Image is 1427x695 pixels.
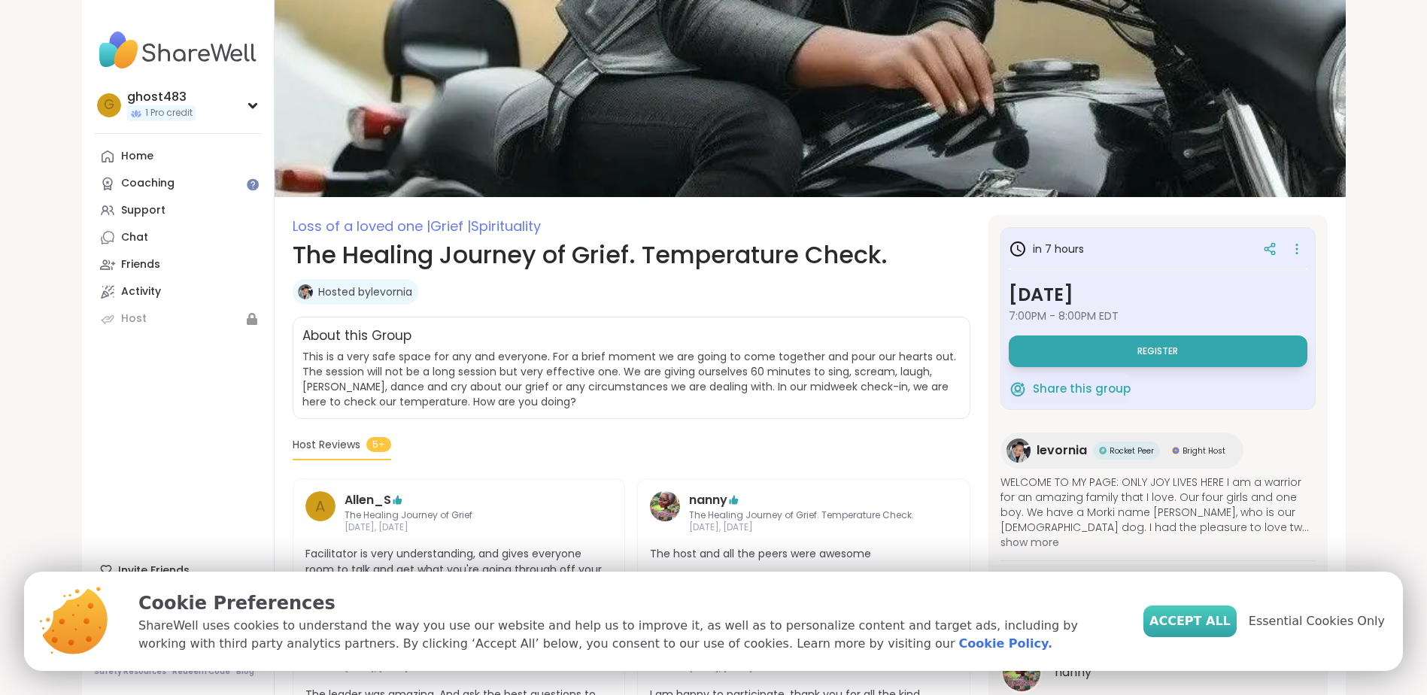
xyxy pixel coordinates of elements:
[1000,651,1316,693] a: nannynanny
[302,326,411,346] h2: About this Group
[318,284,412,299] a: Hosted bylevornia
[127,89,196,105] div: ghost483
[293,217,430,235] span: Loss of a loved one |
[345,521,574,534] span: [DATE], [DATE]
[345,491,391,509] a: Allen_S
[315,495,325,517] span: A
[121,284,161,299] div: Activity
[1099,447,1107,454] img: Rocket Peer
[94,557,262,584] div: Invite Friends
[366,437,391,452] span: 5+
[94,666,166,677] a: Safety Resources
[293,437,360,453] span: Host Reviews
[138,590,1119,617] p: Cookie Preferences
[1055,663,1092,681] span: nanny
[1249,612,1385,630] span: Essential Cookies Only
[1003,654,1040,691] img: nanny
[959,635,1052,653] a: Cookie Policy.
[121,176,175,191] div: Coaching
[1110,445,1154,457] span: Rocket Peer
[94,224,262,251] a: Chat
[1009,380,1027,398] img: ShareWell Logomark
[1009,373,1131,405] button: Share this group
[1033,381,1131,398] span: Share this group
[650,546,958,562] span: The host and all the peers were awesome
[104,96,114,115] span: g
[94,278,262,305] a: Activity
[471,217,541,235] span: Spirituality
[1183,445,1225,457] span: Bright Host
[302,349,956,409] span: This is a very safe space for any and everyone. For a brief moment we are going to come together ...
[121,230,148,245] div: Chat
[145,107,193,120] span: 1 Pro credit
[298,284,313,299] img: levornia
[94,143,262,170] a: Home
[345,509,574,522] span: The Healing Journey of Grief
[1009,308,1307,323] span: 7:00PM - 8:00PM EDT
[121,311,147,326] div: Host
[1009,335,1307,367] button: Register
[689,491,727,509] a: nanny
[305,546,613,593] span: Facilitator is very understanding, and gives everyone room to talk and get what you're going thro...
[1037,442,1087,460] span: levornia
[138,617,1119,653] p: ShareWell uses cookies to understand the way you use our website and help us to improve it, as we...
[293,237,970,273] h1: The Healing Journey of Grief. Temperature Check.
[1000,475,1316,535] span: WELCOME TO MY PAGE: ONLY JOY LIVES HERE I am a warrior for an amazing family that I love. Our fou...
[94,197,262,224] a: Support
[236,666,254,677] a: Blog
[247,178,259,190] iframe: Spotlight
[1009,281,1307,308] h3: [DATE]
[1000,535,1316,550] span: show more
[121,203,165,218] div: Support
[121,257,160,272] div: Friends
[121,149,153,164] div: Home
[650,491,680,521] img: nanny
[689,509,918,522] span: The Healing Journey of Grief. Temperature Check.
[1006,439,1031,463] img: levornia
[1000,432,1243,469] a: levornialevorniaRocket PeerRocket PeerBright HostBright Host
[1172,447,1180,454] img: Bright Host
[1009,240,1084,258] h3: in 7 hours
[94,170,262,197] a: Coaching
[94,251,262,278] a: Friends
[172,666,230,677] a: Redeem Code
[1143,605,1237,637] button: Accept All
[650,491,680,535] a: nanny
[94,24,262,77] img: ShareWell Nav Logo
[689,521,918,534] span: [DATE], [DATE]
[1137,345,1178,357] span: Register
[305,491,335,535] a: A
[94,305,262,332] a: Host
[1149,612,1231,630] span: Accept All
[430,217,471,235] span: Grief |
